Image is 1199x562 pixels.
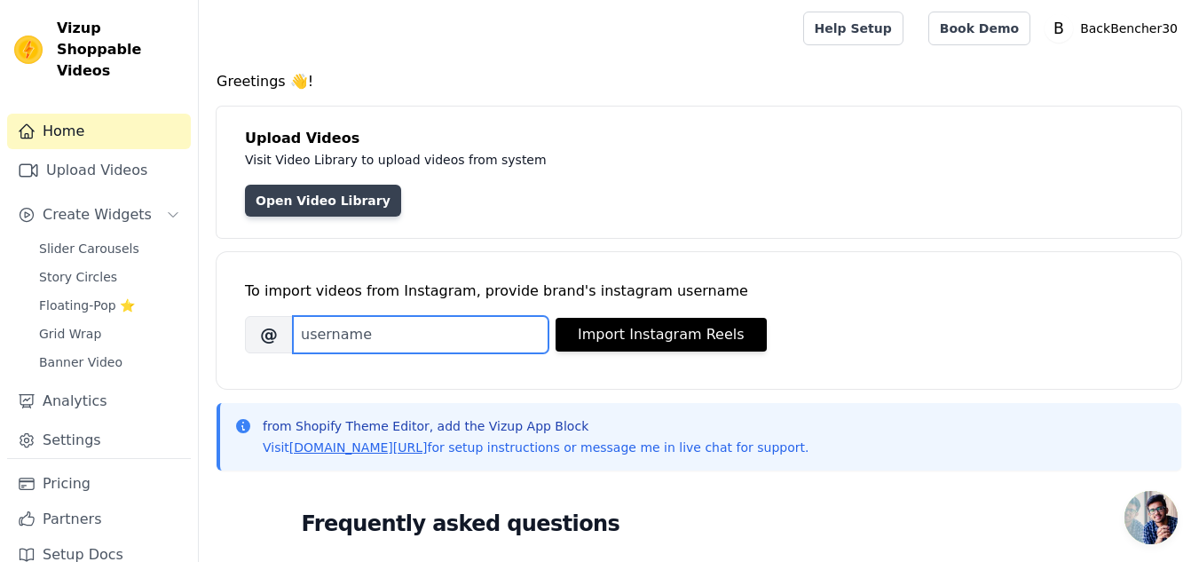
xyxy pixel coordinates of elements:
button: B BackBencher30 [1045,12,1185,44]
a: Floating-Pop ⭐ [28,293,191,318]
button: Import Instagram Reels [556,318,767,352]
span: @ [245,316,293,353]
text: B [1053,20,1064,37]
a: Home [7,114,191,149]
h2: Frequently asked questions [302,506,1097,542]
h4: Upload Videos [245,128,1153,149]
img: Vizup [14,36,43,64]
input: username [293,316,548,353]
a: Settings [7,423,191,458]
a: [DOMAIN_NAME][URL] [289,440,428,455]
span: Story Circles [39,268,117,286]
span: Floating-Pop ⭐ [39,297,135,314]
a: Analytics [7,384,191,419]
button: Create Widgets [7,197,191,233]
a: Partners [7,502,191,537]
span: Vizup Shoppable Videos [57,18,184,82]
p: from Shopify Theme Editor, add the Vizup App Block [263,417,809,435]
a: Book Demo [928,12,1030,45]
a: Grid Wrap [28,321,191,346]
span: Create Widgets [43,204,152,226]
div: Open chat [1124,491,1178,544]
a: Pricing [7,466,191,502]
span: Banner Video [39,353,122,371]
div: To import videos from Instagram, provide brand's instagram username [245,281,1153,302]
p: Visit for setup instructions or message me in live chat for support. [263,439,809,456]
a: Banner Video [28,350,191,375]
a: Open Video Library [245,185,401,217]
span: Slider Carousels [39,240,139,257]
p: BackBencher30 [1073,12,1185,44]
p: Visit Video Library to upload videos from system [245,149,1040,170]
a: Slider Carousels [28,236,191,261]
a: Help Setup [803,12,903,45]
h4: Greetings 👋! [217,71,1181,92]
a: Upload Videos [7,153,191,188]
span: Grid Wrap [39,325,101,343]
a: Story Circles [28,265,191,289]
